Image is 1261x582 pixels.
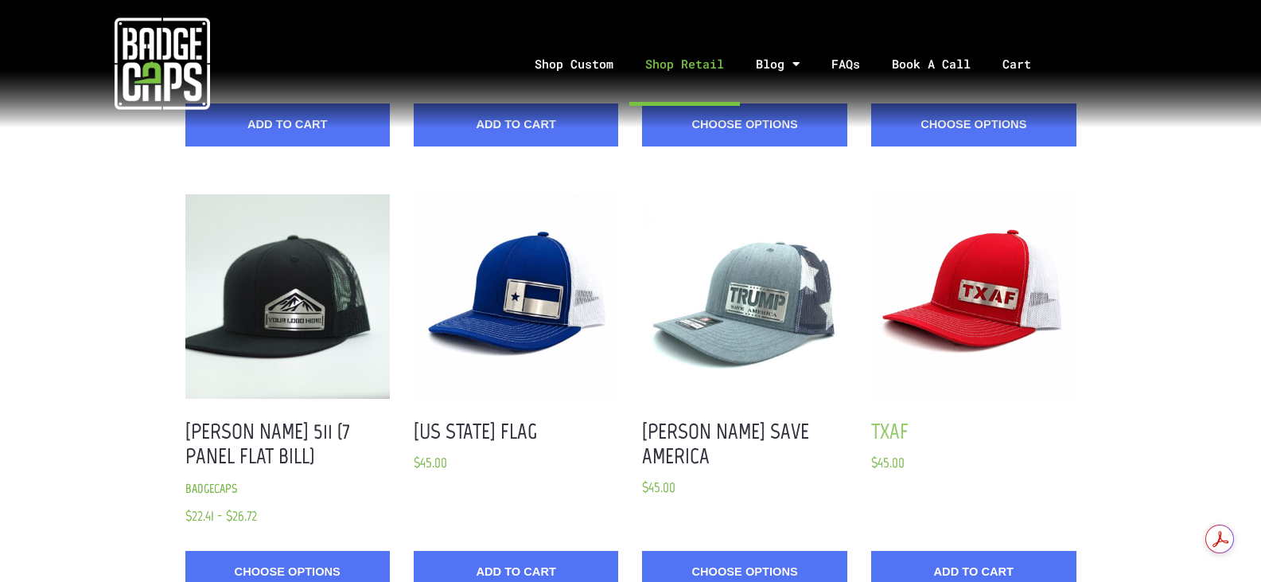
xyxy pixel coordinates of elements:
a: Blog [740,22,815,106]
a: [PERSON_NAME] Save America [642,418,809,469]
span: $45.00 [871,454,905,471]
span: $45.00 [642,478,675,496]
a: [PERSON_NAME] 511 (7 panel flat bill) [185,418,350,469]
a: TXAF [871,418,909,444]
a: Shop Retail [629,22,740,106]
a: Book A Call [876,22,987,106]
iframe: Chat Widget [1181,506,1261,582]
a: Cart [987,22,1067,106]
span: $22.41 - $26.72 [185,507,257,525]
a: FAQs [815,22,876,106]
img: badgecaps white logo with green acccent [115,16,210,111]
button: Trump MAGA Save America Metal Hat [642,194,847,399]
button: BadgeCaps - Richardson 511 [185,194,390,399]
span: $45.00 [414,454,447,471]
span: BadgeCaps [185,482,390,495]
nav: Menu [324,22,1261,106]
a: Shop Custom [519,22,629,106]
a: [US_STATE] Flag [414,418,537,444]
